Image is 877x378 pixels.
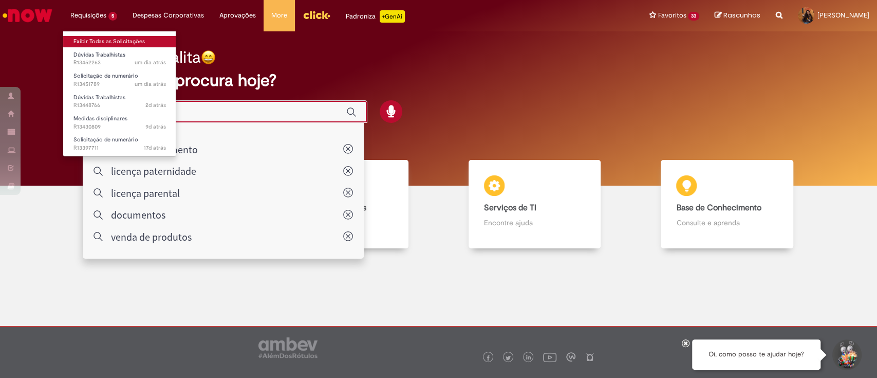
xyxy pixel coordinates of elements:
[145,101,166,109] time: 26/08/2025 14:43:08
[506,355,511,361] img: logo_footer_twitter.png
[63,31,176,157] ul: Requisições
[135,80,166,88] time: 27/08/2025 11:13:05
[631,160,823,249] a: Base de Conhecimento Consulte e aprenda
[346,10,405,23] div: Padroniza
[1,5,54,26] img: ServiceNow
[63,49,176,68] a: Aberto R13452263 : Dúvidas Trabalhistas
[145,123,166,131] time: 20/08/2025 08:28:23
[73,136,138,143] span: Solicitação de numerário
[73,72,138,80] span: Solicitação de numerário
[73,80,166,88] span: R13451789
[219,10,256,21] span: Aprovações
[271,10,287,21] span: More
[73,101,166,110] span: R13448766
[723,10,760,20] span: Rascunhos
[292,203,366,213] b: Catálogo de Ofertas
[688,12,699,21] span: 33
[108,12,117,21] span: 5
[380,10,405,23] p: +GenAi
[73,144,166,152] span: R13397711
[439,160,631,249] a: Serviços de TI Encontre ajuda
[543,350,556,364] img: logo_footer_youtube.png
[63,36,176,47] a: Exibir Todas as Solicitações
[486,355,491,361] img: logo_footer_facebook.png
[145,101,166,109] span: 2d atrás
[73,94,125,101] span: Dúvidas Trabalhistas
[133,10,204,21] span: Despesas Corporativas
[73,123,166,131] span: R13430809
[303,7,330,23] img: click_logo_yellow_360x200.png
[658,10,686,21] span: Favoritos
[83,71,794,89] h2: O que você procura hoje?
[566,352,575,362] img: logo_footer_workplace.png
[144,144,166,152] span: 17d atrás
[817,11,869,20] span: [PERSON_NAME]
[70,10,106,21] span: Requisições
[63,113,176,132] a: Aberto R13430809 : Medidas disciplinares
[258,337,318,358] img: logo_footer_ambev_rotulo_gray.png
[135,59,166,66] span: um dia atrás
[676,203,761,213] b: Base de Conhecimento
[676,218,777,228] p: Consulte e aprenda
[484,203,536,213] b: Serviços de TI
[63,92,176,111] a: Aberto R13448766 : Dúvidas Trabalhistas
[585,352,594,362] img: logo_footer_naosei.png
[145,123,166,131] span: 9d atrás
[715,11,760,21] a: Rascunhos
[831,339,862,370] button: Iniciar Conversa de Suporte
[63,134,176,153] a: Aberto R13397711 : Solicitação de numerário
[73,115,127,122] span: Medidas disciplinares
[73,59,166,67] span: R13452263
[526,355,531,361] img: logo_footer_linkedin.png
[201,50,216,65] img: happy-face.png
[692,339,820,370] div: Oi, como posso te ajudar hoje?
[484,218,585,228] p: Encontre ajuda
[135,80,166,88] span: um dia atrás
[73,51,125,59] span: Dúvidas Trabalhistas
[63,70,176,89] a: Aberto R13451789 : Solicitação de numerário
[135,59,166,66] time: 27/08/2025 12:43:41
[54,160,246,249] a: Tirar dúvidas Tirar dúvidas com Lupi Assist e Gen Ai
